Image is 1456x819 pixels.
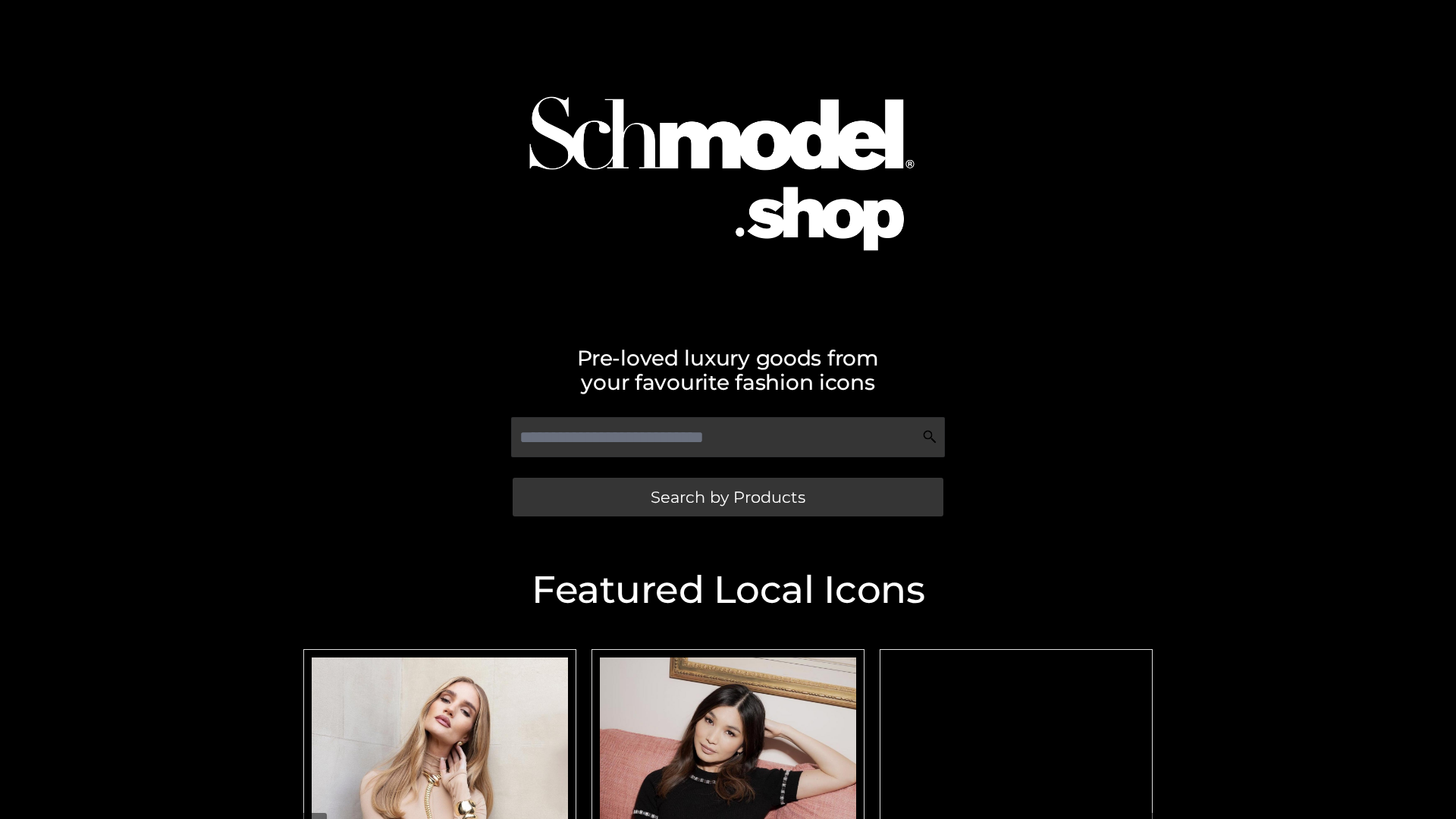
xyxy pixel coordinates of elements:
[651,489,805,505] span: Search by Products
[296,346,1160,394] h2: Pre-loved luxury goods from your favourite fashion icons
[513,478,943,516] a: Search by Products
[296,571,1160,609] h2: Featured Local Icons​
[922,429,937,444] img: Search Icon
